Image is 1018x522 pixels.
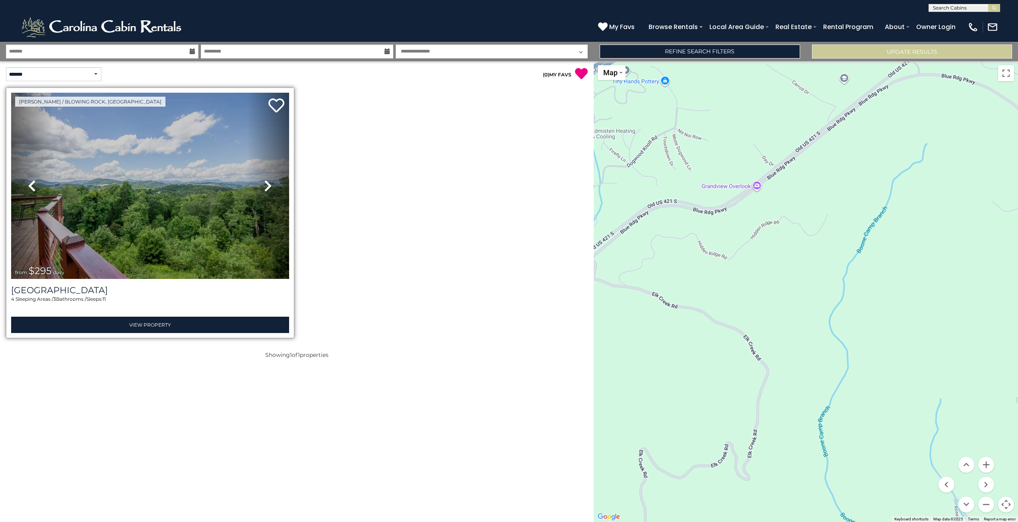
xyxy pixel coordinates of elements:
a: (0)MY FAVS [543,72,571,78]
span: 4 [11,296,14,302]
span: ( ) [543,72,549,78]
a: [PERSON_NAME] / Blowing Rock, [GEOGRAPHIC_DATA] [15,97,165,107]
span: Map data ©2025 [933,517,963,521]
a: Refine Search Filters [600,45,800,58]
a: Local Area Guide [705,20,768,34]
a: Terms (opens in new tab) [968,517,979,521]
span: $295 [29,265,52,277]
button: Toggle fullscreen view [998,65,1014,81]
img: Google [596,512,622,522]
img: phone-regular-white.png [967,21,979,33]
a: Owner Login [912,20,960,34]
span: 11 [103,296,106,302]
span: 1 [290,351,292,358]
a: Real Estate [771,20,816,34]
button: Zoom out [978,497,994,512]
p: Showing of properties [6,351,588,359]
a: View Property [11,317,289,333]
img: White-1-2.png [20,15,185,39]
a: Rental Program [819,20,877,34]
a: [GEOGRAPHIC_DATA] [11,285,289,296]
span: 0 [544,72,548,78]
button: Update Results [812,45,1012,58]
button: Map camera controls [998,497,1014,512]
span: Map [603,68,618,77]
span: from [15,269,27,275]
button: Move up [958,457,974,473]
button: Move left [938,477,954,493]
span: 3 [53,296,56,302]
a: Add to favorites [268,97,284,115]
div: Sleeping Areas / Bathrooms / Sleeps: [11,296,289,315]
button: Zoom in [978,457,994,473]
a: Report a map error [984,517,1016,521]
img: thumbnail_169214215.jpeg [11,93,289,279]
span: My Favs [609,22,635,32]
a: Open this area in Google Maps (opens a new window) [596,512,622,522]
button: Keyboard shortcuts [894,516,929,522]
button: Change map style [598,65,626,80]
span: 1 [298,351,300,358]
img: mail-regular-white.png [987,21,998,33]
span: daily [53,269,64,275]
button: Move down [958,497,974,512]
a: Browse Rentals [645,20,702,34]
h3: Parkway Place [11,285,289,296]
a: About [881,20,909,34]
a: My Favs [598,22,637,32]
button: Move right [978,477,994,493]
